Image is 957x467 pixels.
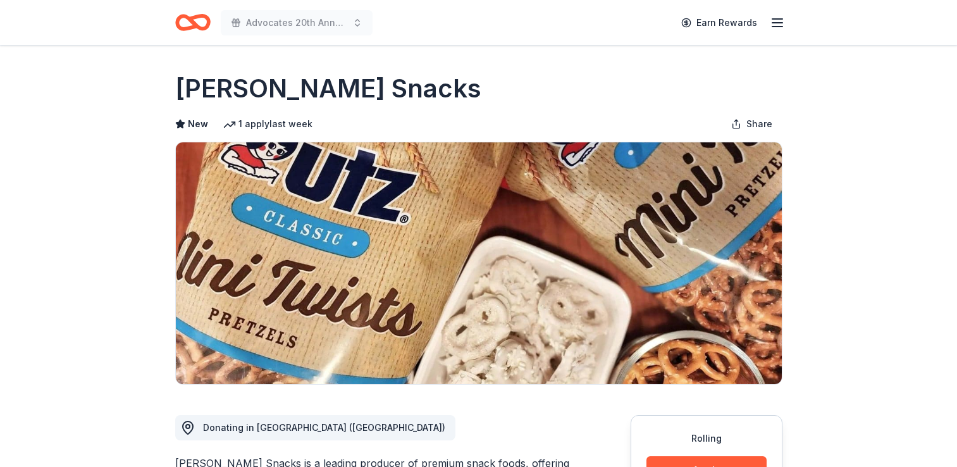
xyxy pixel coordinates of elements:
div: 1 apply last week [223,116,312,132]
span: New [188,116,208,132]
span: Share [746,116,772,132]
button: Advocates 20th Annual Charity Golf Tournament [221,10,373,35]
img: Image for Utz Snacks [176,142,782,384]
span: Advocates 20th Annual Charity Golf Tournament [246,15,347,30]
a: Home [175,8,211,37]
a: Earn Rewards [674,11,765,34]
h1: [PERSON_NAME] Snacks [175,71,481,106]
div: Rolling [646,431,767,446]
span: Donating in [GEOGRAPHIC_DATA] ([GEOGRAPHIC_DATA]) [203,422,445,433]
button: Share [721,111,782,137]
